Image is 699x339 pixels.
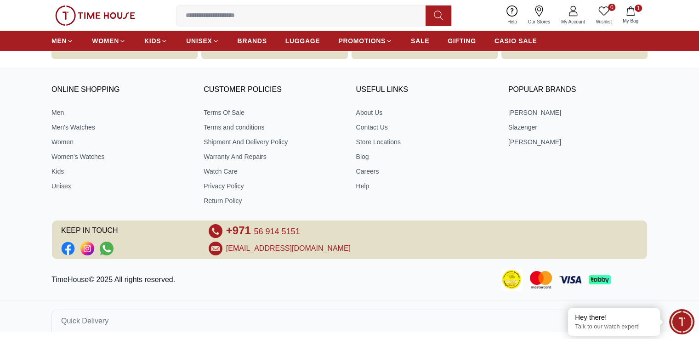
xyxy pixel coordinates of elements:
[508,83,648,97] h3: Popular Brands
[494,33,537,49] a: CASIO SALE
[502,4,523,27] a: Help
[356,152,495,161] a: Blog
[51,108,191,117] a: Men
[226,224,300,238] a: +971 56 914 5151
[591,4,617,27] a: 0Wishlist
[186,36,212,45] span: UNISEX
[204,83,343,97] h3: CUSTOMER POLICIES
[285,33,320,49] a: LUGGAGE
[186,33,219,49] a: UNISEX
[504,18,521,25] span: Help
[61,224,196,238] span: KEEP IN TOUCH
[411,36,429,45] span: SALE
[51,274,179,285] p: TimeHouse© 2025 All rights reserved.
[285,36,320,45] span: LUGGAGE
[617,5,644,26] button: 1My Bag
[51,83,191,97] h3: ONLINE SHOPPING
[669,309,694,334] div: Chat Widget
[204,123,343,132] a: Terms and conditions
[61,316,108,327] span: Quick Delivery
[411,33,429,49] a: SALE
[144,36,161,45] span: KIDS
[204,196,343,205] a: Return Policy
[238,36,267,45] span: BRANDS
[92,36,119,45] span: WOMEN
[51,310,648,332] button: Quick Delivery
[559,276,581,283] img: Visa
[51,137,191,147] a: Women
[204,152,343,161] a: Warranty And Repairs
[592,18,615,25] span: Wishlist
[448,36,476,45] span: GIFTING
[356,181,495,191] a: Help
[608,4,615,11] span: 0
[356,108,495,117] a: About Us
[356,83,495,97] h3: USEFUL LINKS
[226,243,351,254] a: [EMAIL_ADDRESS][DOMAIN_NAME]
[523,4,556,27] a: Our Stores
[238,33,267,49] a: BRANDS
[557,18,589,25] span: My Account
[618,276,640,283] img: Tamara Payment
[204,167,343,176] a: Watch Care
[619,17,642,24] span: My Bag
[575,313,653,322] div: Hey there!
[92,33,126,49] a: WOMEN
[51,36,67,45] span: MEN
[524,18,554,25] span: Our Stores
[508,108,648,117] a: [PERSON_NAME]
[589,275,611,284] img: Tabby Payment
[508,137,648,147] a: [PERSON_NAME]
[204,108,343,117] a: Terms Of Sale
[204,137,343,147] a: Shipment And Delivery Policy
[575,323,653,331] p: Talk to our watch expert!
[51,152,191,161] a: Women's Watches
[51,167,191,176] a: Kids
[338,33,392,49] a: PROMOTIONS
[61,242,75,255] li: Facebook
[51,181,191,191] a: Unisex
[254,227,300,236] span: 56 914 5151
[635,5,642,12] span: 1
[448,33,476,49] a: GIFTING
[80,242,94,255] a: Social Link
[144,33,168,49] a: KIDS
[530,271,552,288] img: Mastercard
[51,33,74,49] a: MEN
[508,123,648,132] a: Slazenger
[356,123,495,132] a: Contact Us
[356,137,495,147] a: Store Locations
[51,123,191,132] a: Men's Watches
[61,242,75,255] a: Social Link
[500,269,523,291] img: Consumer Payment
[100,242,114,255] a: Social Link
[338,36,386,45] span: PROMOTIONS
[494,36,537,45] span: CASIO SALE
[55,6,135,26] img: ...
[356,167,495,176] a: Careers
[204,181,343,191] a: Privacy Policy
